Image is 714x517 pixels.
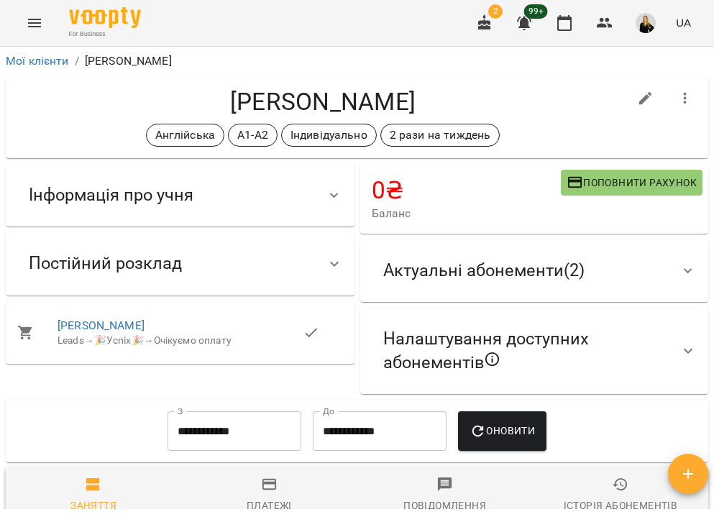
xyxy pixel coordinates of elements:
p: 2 рази на тиждень [390,127,491,144]
nav: breadcrumb [6,52,708,70]
div: Англійська [146,124,224,147]
li: / [75,52,79,70]
div: Інформація про учня [6,164,354,227]
span: UA [676,15,691,30]
img: 4a571d9954ce9b31f801162f42e49bd5.jpg [636,13,656,33]
div: Платежі [247,497,292,514]
a: Мої клієнти [6,54,69,68]
div: Постійний розклад [6,232,354,295]
span: For Business [69,29,141,39]
span: 99+ [524,4,548,19]
span: → [84,334,94,346]
div: A1-A2 [228,124,278,147]
span: Інформація про учня [29,184,193,206]
span: Постійний розклад [29,252,182,275]
div: Актуальні абонементи(2) [360,239,709,302]
span: → [144,334,154,346]
p: A1-A2 [237,127,268,144]
div: Leads 🎉Успіх🎉 Очікуємо оплату [58,334,303,348]
span: Оновити [470,422,535,439]
div: 2 рази на тиждень [380,124,500,147]
span: 2 [488,4,503,19]
div: Налаштування доступних абонементів [360,308,709,393]
div: Історія абонементів [564,497,677,514]
p: Індивідуально [290,127,367,144]
p: Англійська [155,127,215,144]
h4: [PERSON_NAME] [17,87,628,116]
a: [PERSON_NAME] [58,319,145,332]
button: UA [670,9,697,36]
img: Voopty Logo [69,7,141,28]
span: Баланс [372,205,561,222]
div: Повідомлення [403,497,486,514]
svg: Якщо не обрано жодного, клієнт зможе побачити всі публічні абонементи [484,351,501,368]
div: Заняття [70,497,116,514]
span: Поповнити рахунок [567,174,697,191]
span: Налаштування доступних абонементів [383,328,660,373]
span: Актуальні абонементи ( 2 ) [383,260,585,282]
button: Оновити [458,411,546,452]
h4: 0 ₴ [372,175,561,205]
button: Поповнити рахунок [561,170,702,196]
div: Індивідуально [281,124,377,147]
button: Menu [17,6,52,40]
p: [PERSON_NAME] [85,52,172,70]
